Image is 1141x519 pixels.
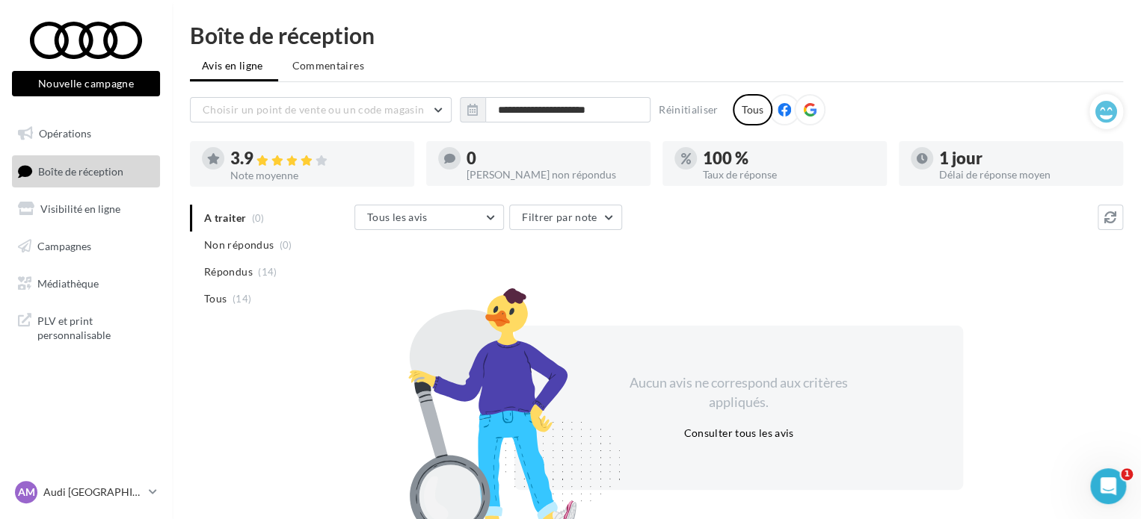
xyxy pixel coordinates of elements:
[9,118,163,149] a: Opérations
[37,311,154,343] span: PLV et print personnalisable
[190,24,1123,46] div: Boîte de réception
[292,58,364,73] span: Commentaires
[9,231,163,262] a: Campagnes
[9,305,163,349] a: PLV et print personnalisable
[37,276,99,289] span: Médiathèque
[258,266,277,278] span: (14)
[354,205,504,230] button: Tous les avis
[233,293,251,305] span: (14)
[230,150,402,167] div: 3.9
[367,211,428,223] span: Tous les avis
[1090,468,1126,504] iframe: Intercom live chat
[203,103,424,116] span: Choisir un point de vente ou un code magasin
[509,205,622,230] button: Filtrer par note
[12,478,160,506] a: AM Audi [GEOGRAPHIC_DATA]
[230,170,402,181] div: Note moyenne
[9,155,163,187] a: Boîte de réception
[280,239,292,251] span: (0)
[467,170,639,180] div: [PERSON_NAME] non répondus
[939,170,1111,180] div: Délai de réponse moyen
[190,97,452,122] button: Choisir un point de vente ou un code magasin
[653,101,725,119] button: Réinitialiser
[40,202,120,215] span: Visibilité en ligne
[1121,468,1133,480] span: 1
[703,150,875,167] div: 100 %
[204,237,274,252] span: Non répondus
[18,485,35,500] span: AM
[12,71,160,96] button: Nouvelle campagne
[939,150,1111,167] div: 1 jour
[733,94,772,125] div: Tous
[9,268,163,299] a: Médiathèque
[38,164,123,177] span: Boîte de réception
[610,373,867,411] div: Aucun avis ne correspond aux critères appliqués.
[39,127,91,140] span: Opérations
[37,240,91,252] span: Campagnes
[204,291,227,306] span: Tous
[204,264,253,279] span: Répondus
[677,424,799,442] button: Consulter tous les avis
[467,150,639,167] div: 0
[43,485,143,500] p: Audi [GEOGRAPHIC_DATA]
[9,193,163,225] a: Visibilité en ligne
[703,170,875,180] div: Taux de réponse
